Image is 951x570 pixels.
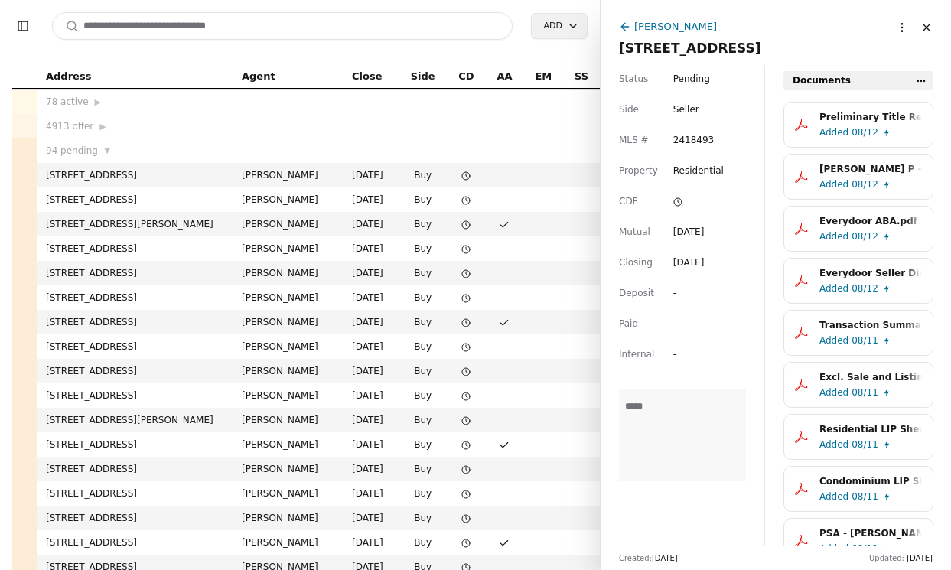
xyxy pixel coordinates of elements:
[399,285,447,310] td: Buy
[458,68,474,85] span: CD
[37,383,233,408] td: [STREET_ADDRESS]
[619,255,653,270] span: Closing
[343,383,399,408] td: [DATE]
[37,187,233,212] td: [STREET_ADDRESS]
[343,310,399,334] td: [DATE]
[673,102,699,117] span: Seller
[619,285,654,301] span: Deposit
[352,68,382,85] span: Close
[343,408,399,432] td: [DATE]
[399,236,447,261] td: Buy
[535,68,552,85] span: EM
[411,68,435,85] span: Side
[619,347,654,362] span: Internal
[783,206,933,252] button: Everydoor ABA.pdfAdded08/12
[37,163,233,187] td: [STREET_ADDRESS]
[233,310,343,334] td: [PERSON_NAME]
[343,236,399,261] td: [DATE]
[852,437,878,452] span: 08/11
[819,281,848,296] span: Added
[343,457,399,481] td: [DATE]
[37,530,233,555] td: [STREET_ADDRESS]
[399,481,447,506] td: Buy
[37,408,233,432] td: [STREET_ADDRESS][PERSON_NAME]
[343,261,399,285] td: [DATE]
[37,212,233,236] td: [STREET_ADDRESS][PERSON_NAME]
[673,285,701,301] div: -
[233,236,343,261] td: [PERSON_NAME]
[343,359,399,383] td: [DATE]
[619,224,650,239] span: Mutual
[37,334,233,359] td: [STREET_ADDRESS]
[399,187,447,212] td: Buy
[819,370,922,385] div: Excl. Sale and Listing Agreement.pdf
[46,119,223,134] div: 4913 offer
[233,408,343,432] td: [PERSON_NAME]
[634,18,717,34] div: [PERSON_NAME]
[819,213,922,229] div: Everydoor ABA.pdf
[575,68,588,85] span: SS
[819,229,848,244] span: Added
[233,432,343,457] td: [PERSON_NAME]
[233,334,343,359] td: [PERSON_NAME]
[673,132,714,148] span: 2418493
[497,68,512,85] span: AA
[37,359,233,383] td: [STREET_ADDRESS]
[852,541,878,556] span: 08/11
[37,236,233,261] td: [STREET_ADDRESS]
[37,481,233,506] td: [STREET_ADDRESS]
[343,187,399,212] td: [DATE]
[783,362,933,408] button: Excl. Sale and Listing Agreement.pdfAdded08/11
[852,125,878,140] span: 08/12
[399,383,447,408] td: Buy
[819,318,922,333] div: Transaction Summary.pdf
[95,96,101,109] span: ▶
[819,333,848,348] span: Added
[46,68,91,85] span: Address
[819,125,848,140] span: Added
[619,102,639,117] span: Side
[619,71,648,86] span: Status
[233,212,343,236] td: [PERSON_NAME]
[819,526,922,541] div: PSA - [PERSON_NAME] - [DATE].pdf
[233,383,343,408] td: [PERSON_NAME]
[99,120,106,134] span: ▶
[233,261,343,285] td: [PERSON_NAME]
[819,109,922,125] div: Preliminary Title Report.pdf
[619,316,638,331] span: Paid
[233,187,343,212] td: [PERSON_NAME]
[343,285,399,310] td: [DATE]
[399,261,447,285] td: Buy
[37,310,233,334] td: [STREET_ADDRESS]
[852,489,878,504] span: 08/11
[343,432,399,457] td: [DATE]
[819,265,922,281] div: Everydoor Seller Disclosures.pdf
[673,316,701,331] div: -
[343,481,399,506] td: [DATE]
[343,163,399,187] td: [DATE]
[233,457,343,481] td: [PERSON_NAME]
[233,481,343,506] td: [PERSON_NAME]
[819,177,848,192] span: Added
[852,385,878,400] span: 08/11
[783,466,933,512] button: Condominium LIP Sheet.pdfAdded08/11
[399,359,447,383] td: Buy
[343,334,399,359] td: [DATE]
[242,68,275,85] span: Agent
[619,132,649,148] span: MLS #
[869,552,933,564] div: Updated:
[819,437,848,452] span: Added
[343,506,399,530] td: [DATE]
[531,13,588,39] button: Add
[343,212,399,236] td: [DATE]
[619,41,761,56] span: [STREET_ADDRESS]
[673,224,705,239] div: [DATE]
[819,474,922,489] div: Condominium LIP Sheet.pdf
[37,506,233,530] td: [STREET_ADDRESS]
[907,554,933,562] span: [DATE]
[399,457,447,481] td: Buy
[399,530,447,555] td: Buy
[233,506,343,530] td: [PERSON_NAME]
[37,261,233,285] td: [STREET_ADDRESS]
[399,163,447,187] td: Buy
